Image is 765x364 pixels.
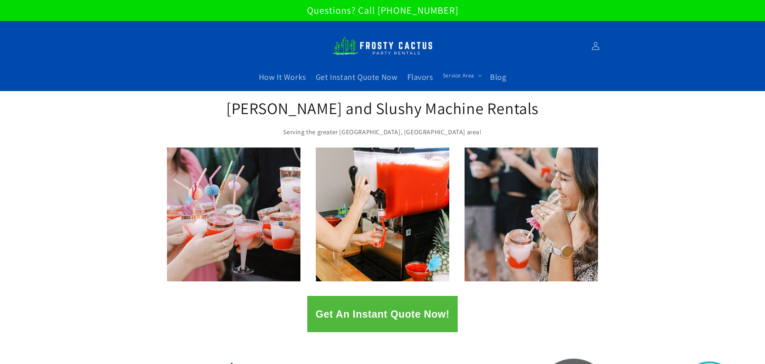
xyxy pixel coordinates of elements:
[225,98,540,119] h2: [PERSON_NAME] and Slushy Machine Rentals
[316,72,398,82] span: Get Instant Quote Now
[254,67,311,87] a: How It Works
[443,72,474,79] span: Service Area
[332,32,433,60] img: Frosty Cactus Margarita machine rentals Slushy machine rentals dirt soda dirty slushies
[485,67,511,87] a: Blog
[438,67,485,84] summary: Service Area
[259,72,306,82] span: How It Works
[225,127,540,138] p: Serving the greater [GEOGRAPHIC_DATA], [GEOGRAPHIC_DATA] area!
[407,72,433,82] span: Flavors
[307,296,457,332] button: Get An Instant Quote Now!
[311,67,402,87] a: Get Instant Quote Now
[490,72,506,82] span: Blog
[402,67,438,87] a: Flavors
